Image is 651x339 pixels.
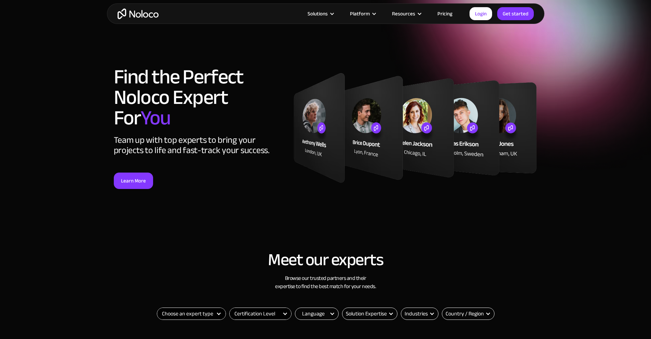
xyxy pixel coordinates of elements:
h1: Find the Perfect Noloco Expert For [114,67,286,128]
div: Industries [405,310,428,318]
form: Email Form [342,308,397,320]
div: Industries [401,308,438,320]
div: Solutions [308,9,328,18]
a: home [118,9,159,19]
a: Get started [497,7,534,20]
div: Team up with top experts to bring your projects to life and fast-track your success. [114,135,286,155]
a: Login [470,7,492,20]
div: Solution Expertise [346,310,387,318]
form: Email Form [295,308,339,320]
div: Platform [341,9,383,18]
a: Learn More [114,173,153,189]
div: Country / Region [442,308,494,320]
div: Platform [350,9,370,18]
form: Email Form [442,308,494,320]
div: Country / Region [446,310,484,318]
form: Filter [157,308,226,320]
div: Solution Expertise [342,308,397,320]
form: Filter [229,308,291,320]
form: Email Form [401,308,438,320]
div: Resources [392,9,415,18]
h2: Meet our experts [114,250,538,269]
span: You [140,99,170,137]
div: Language [302,310,325,318]
div: Resources [383,9,429,18]
a: Pricing [429,9,461,18]
h3: Browse our trusted partners and their expertise to find the best match for your needs. [114,274,538,290]
div: Language [295,308,339,320]
div: Solutions [299,9,341,18]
